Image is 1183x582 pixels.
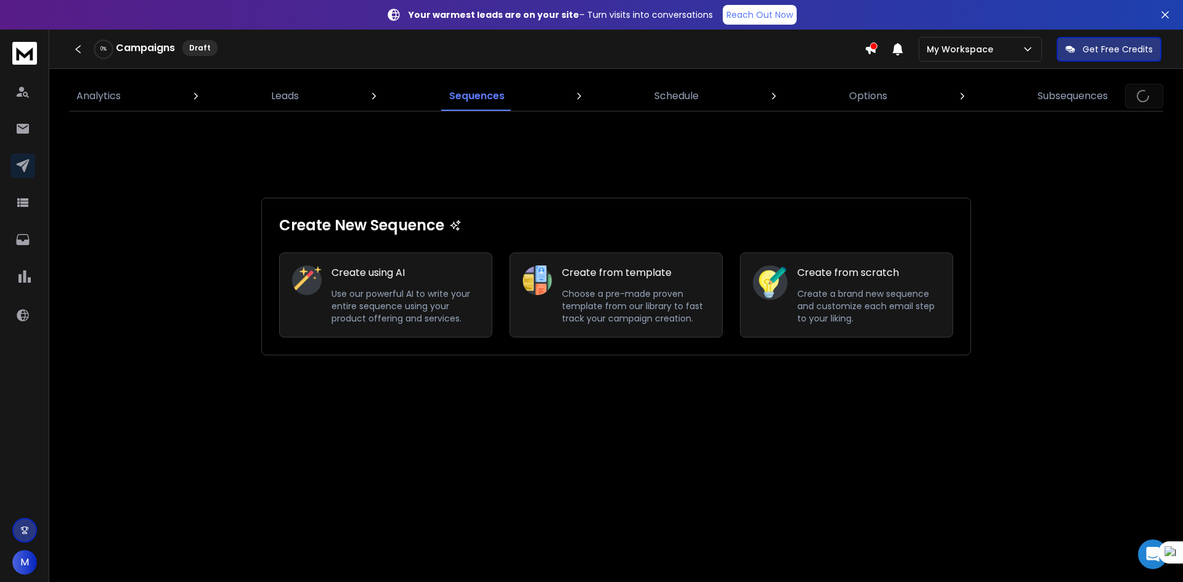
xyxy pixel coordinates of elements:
p: Get Free Credits [1083,43,1153,55]
a: Analytics [69,81,128,111]
p: Choose a pre-made proven template from our library to fast track your campaign creation. [562,288,710,325]
a: Reach Out Now [723,5,797,25]
p: Options [849,89,887,103]
img: Create using AI [292,265,322,295]
p: My Workspace [927,43,998,55]
img: Create from scratch [753,265,787,300]
h1: Create New Sequence [279,216,953,235]
p: – Turn visits into conversations [409,9,713,21]
p: 0 % [100,46,107,53]
button: M [12,550,37,575]
a: Subsequences [1030,81,1115,111]
h1: Create from template [562,265,710,280]
p: Analytics [76,89,121,103]
p: Use our powerful AI to write your entire sequence using your product offering and services. [331,288,479,325]
a: Options [842,81,895,111]
div: Open Intercom Messenger [1138,540,1168,569]
strong: Your warmest leads are on your site [409,9,579,21]
button: Get Free Credits [1057,37,1161,62]
p: Reach Out Now [726,9,793,21]
p: Schedule [654,89,699,103]
h1: Create using AI [331,265,479,280]
img: logo [12,42,37,65]
a: Sequences [442,81,512,111]
a: Schedule [647,81,706,111]
a: Leads [264,81,306,111]
h1: Create from scratch [797,265,940,280]
p: Create a brand new sequence and customize each email step to your liking. [797,288,940,325]
h1: Campaigns [116,41,175,55]
p: Leads [271,89,299,103]
p: Sequences [449,89,505,103]
img: Create from template [522,265,552,295]
p: Subsequences [1038,89,1108,103]
div: Draft [182,40,217,56]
